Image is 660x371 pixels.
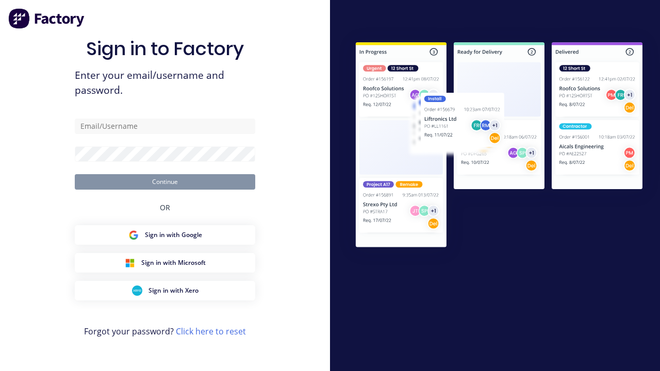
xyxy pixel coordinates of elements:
input: Email/Username [75,119,255,134]
span: Sign in with Google [145,230,202,240]
h1: Sign in to Factory [86,38,244,60]
button: Xero Sign inSign in with Xero [75,281,255,300]
img: Microsoft Sign in [125,258,135,268]
span: Enter your email/username and password. [75,68,255,98]
a: Click here to reset [176,326,246,337]
img: Xero Sign in [132,285,142,296]
img: Factory [8,8,86,29]
span: Sign in with Microsoft [141,258,206,267]
button: Continue [75,174,255,190]
span: Sign in with Xero [148,286,199,295]
div: OR [160,190,170,225]
img: Google Sign in [128,230,139,240]
button: Microsoft Sign inSign in with Microsoft [75,253,255,273]
span: Forgot your password? [84,325,246,338]
button: Google Sign inSign in with Google [75,225,255,245]
img: Sign in [338,26,660,266]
